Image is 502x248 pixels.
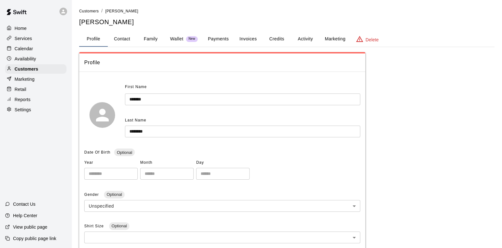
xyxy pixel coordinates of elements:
a: Home [5,24,66,33]
button: Invoices [234,31,262,47]
span: Profile [84,59,360,67]
li: / [101,8,103,14]
span: Date Of Birth [84,150,110,155]
p: Wallet [170,36,183,42]
p: Delete [366,37,379,43]
span: Month [140,158,194,168]
p: Reports [15,96,31,103]
button: Activity [291,31,320,47]
a: Reports [5,95,66,104]
p: Marketing [15,76,35,82]
button: Family [136,31,165,47]
p: Retail [15,86,26,93]
p: Contact Us [13,201,36,207]
span: [PERSON_NAME] [105,9,138,13]
nav: breadcrumb [79,8,494,15]
a: Calendar [5,44,66,53]
p: Availability [15,56,36,62]
a: Services [5,34,66,43]
span: Day [196,158,250,168]
a: Retail [5,85,66,94]
span: New [186,37,198,41]
p: Home [15,25,27,31]
p: Help Center [13,212,37,219]
p: Customers [15,66,38,72]
span: First Name [125,82,147,92]
div: basic tabs example [79,31,494,47]
span: Year [84,158,138,168]
button: Credits [262,31,291,47]
span: Customers [79,9,99,13]
p: View public page [13,224,47,230]
a: Marketing [5,74,66,84]
button: Profile [79,31,108,47]
p: Services [15,35,32,42]
span: Optional [109,224,129,228]
span: Last Name [125,118,146,122]
span: Gender [84,192,100,197]
a: Settings [5,105,66,114]
button: Contact [108,31,136,47]
p: Settings [15,107,31,113]
a: Customers [5,64,66,74]
p: Copy public page link [13,235,56,242]
a: Customers [79,8,99,13]
a: Availability [5,54,66,64]
h5: [PERSON_NAME] [79,18,494,26]
span: Shirt Size [84,224,105,228]
p: Calendar [15,45,33,52]
button: Marketing [320,31,350,47]
button: Payments [203,31,234,47]
div: Unspecified [84,200,360,212]
span: Optional [114,150,134,155]
span: Optional [104,192,124,197]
